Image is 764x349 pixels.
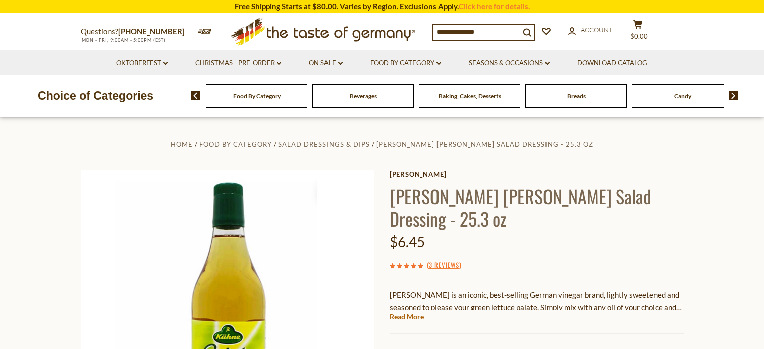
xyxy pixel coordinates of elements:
p: [PERSON_NAME] is an iconic, best-selling German vinegar brand, lightly sweetened and seasoned to ... [390,289,684,314]
a: Account [568,25,613,36]
span: Account [581,26,613,34]
a: Click here for details. [459,2,530,11]
span: $6.45 [390,233,425,250]
button: $0.00 [623,20,653,45]
img: next arrow [729,91,738,100]
a: Download Catalog [577,58,647,69]
a: [PHONE_NUMBER] [118,27,185,36]
a: Salad Dressings & Dips [278,140,370,148]
a: Food By Category [199,140,272,148]
img: previous arrow [191,91,200,100]
a: Candy [674,92,691,100]
a: Food By Category [370,58,441,69]
a: Beverages [350,92,377,100]
a: Food By Category [233,92,281,100]
a: 3 Reviews [429,260,459,271]
h1: [PERSON_NAME] [PERSON_NAME] Salad Dressing - 25.3 oz [390,185,684,230]
span: ( ) [427,260,461,270]
p: Questions? [81,25,192,38]
a: Home [171,140,193,148]
a: Oktoberfest [116,58,168,69]
a: Christmas - PRE-ORDER [195,58,281,69]
span: $0.00 [630,32,648,40]
a: Breads [567,92,586,100]
a: [PERSON_NAME] [PERSON_NAME] Salad Dressing - 25.3 oz [376,140,593,148]
a: On Sale [309,58,343,69]
a: Baking, Cakes, Desserts [439,92,501,100]
a: Seasons & Occasions [469,58,550,69]
a: [PERSON_NAME] [390,170,684,178]
a: Read More [390,312,424,322]
span: MON - FRI, 9:00AM - 5:00PM (EST) [81,37,166,43]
